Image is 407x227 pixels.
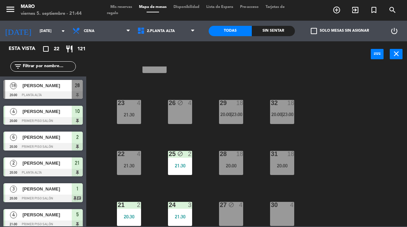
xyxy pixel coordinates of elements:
[311,28,317,34] span: check_box_outline_blank
[22,134,72,141] span: [PERSON_NAME]
[370,6,378,14] i: turned_in_not
[392,50,400,58] i: close
[59,27,67,35] i: arrow_drop_down
[77,45,86,53] span: 121
[22,159,72,167] span: [PERSON_NAME]
[65,45,73,53] i: restaurant
[388,6,397,14] i: search
[22,211,72,218] span: [PERSON_NAME]
[311,28,369,34] label: Solo mesas sin asignar
[54,45,59,53] span: 22
[22,63,76,70] input: Filtrar por nombre...
[290,202,294,208] div: 4
[237,5,262,9] span: Pre-acceso
[21,3,82,10] div: Maro
[10,211,17,218] span: 4
[14,62,22,71] i: filter_list
[177,151,183,157] i: block
[75,81,80,90] span: 28
[390,27,398,35] i: power_settings_new
[373,50,381,58] i: power_input
[76,133,79,141] span: 2
[170,5,203,9] span: Disponibilidad
[10,82,17,89] span: 18
[10,160,17,167] span: 2
[22,82,72,89] span: [PERSON_NAME]
[271,112,282,117] span: 20:00
[75,107,80,115] span: 10
[137,151,141,157] div: 4
[10,134,17,141] span: 6
[117,214,141,219] div: 20:30
[10,108,17,115] span: 4
[10,186,17,193] span: 3
[177,100,183,106] i: block
[117,163,141,168] div: 21:30
[22,185,72,193] span: [PERSON_NAME]
[236,100,243,106] div: 18
[383,4,402,16] span: BUSCAR
[136,5,170,9] span: Mapa de mesas
[228,202,234,208] i: block
[203,5,237,9] span: Lista de Espera
[42,45,50,53] i: crop_square
[390,49,403,59] button: close
[76,185,79,193] span: 1
[75,159,80,167] span: 21
[5,4,16,17] button: menu
[283,112,294,117] span: 23:00
[21,10,82,17] div: viernes 5. septiembre - 21:44
[351,6,359,14] i: exit_to_app
[107,5,136,9] span: Mis reservas
[236,151,243,157] div: 18
[365,4,383,16] span: Reserva especial
[287,100,294,106] div: 18
[209,26,252,36] div: Todas
[232,112,242,117] span: 23:00
[22,108,72,115] span: [PERSON_NAME]
[252,26,295,36] div: Sin sentar
[5,4,16,14] i: menu
[3,45,50,53] div: Esta vista
[281,112,283,117] span: |
[332,6,341,14] i: add_circle_outline
[168,163,192,168] div: 21:30
[239,202,243,208] div: 4
[137,100,141,106] div: 4
[76,210,79,219] span: 5
[188,202,192,208] div: 3
[346,4,365,16] span: WALK IN
[117,112,141,117] div: 21:30
[219,163,243,168] div: 20:00
[188,151,192,157] div: 2
[188,100,192,106] div: 4
[270,163,294,168] div: 20:00
[137,202,141,208] div: 2
[327,4,346,16] span: RESERVAR MESA
[168,214,192,219] div: 21:30
[230,112,232,117] span: |
[220,112,231,117] span: 20:00
[371,49,384,59] button: power_input
[287,151,294,157] div: 18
